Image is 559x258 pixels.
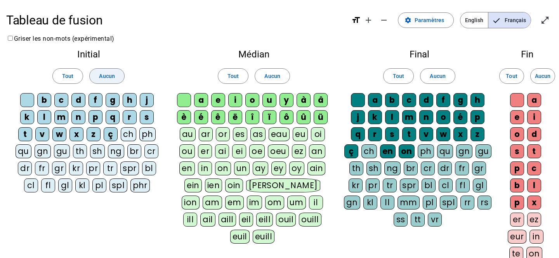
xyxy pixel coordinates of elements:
div: pr [86,161,100,175]
div: ain [307,161,326,175]
div: â [314,93,328,107]
div: ch [361,144,377,158]
div: b [37,93,51,107]
div: t [402,127,416,141]
button: Aucun [255,68,290,84]
div: un [234,161,250,175]
div: ss [394,213,408,227]
div: m [402,110,416,124]
div: ü [314,110,328,124]
div: à [297,93,311,107]
div: p [510,196,524,210]
input: Griser les non-mots (expérimental) [8,36,13,41]
div: z [87,127,101,141]
div: au [180,127,196,141]
div: l [385,110,399,124]
div: a [368,93,382,107]
div: fr [35,161,49,175]
span: Tout [506,71,517,81]
div: tr [103,161,117,175]
div: eau [269,127,290,141]
div: fl [456,178,470,192]
div: h [470,93,484,107]
div: ez [292,144,306,158]
button: Paramètres [398,12,454,28]
div: p [510,161,524,175]
div: t [527,144,541,158]
span: Tout [227,71,239,81]
div: spl [440,196,458,210]
div: il [309,196,323,210]
div: im [247,196,262,210]
div: ey [271,161,286,175]
div: o [510,127,524,141]
div: eu [293,127,308,141]
div: oin [225,178,243,192]
div: e [211,93,225,107]
div: kl [75,178,89,192]
div: d [527,127,541,141]
div: in [198,161,212,175]
div: cl [24,178,38,192]
div: as [250,127,266,141]
div: oi [311,127,325,141]
span: English [460,12,488,28]
div: r [368,127,382,141]
div: y [279,93,293,107]
div: j [140,93,154,107]
div: q [351,127,365,141]
div: ouil [276,213,296,227]
div: o [245,93,259,107]
span: Aucun [430,71,445,81]
div: k [368,110,382,124]
div: ph [139,127,156,141]
button: Augmenter la taille de la police [361,12,376,28]
div: gn [456,144,472,158]
div: eil [239,213,253,227]
span: Aucun [99,71,115,81]
div: om [265,196,284,210]
div: tr [383,178,397,192]
div: rs [477,196,491,210]
div: c [402,93,416,107]
div: dr [438,161,452,175]
div: er [510,213,524,227]
div: s [140,110,154,124]
div: t [18,127,32,141]
button: Tout [383,68,414,84]
div: [PERSON_NAME] [246,178,320,192]
div: euill [253,230,274,244]
div: pr [366,178,380,192]
div: oe [249,144,265,158]
div: eill [256,213,273,227]
div: è [177,110,191,124]
div: on [215,161,231,175]
div: br [127,144,141,158]
mat-icon: remove [379,16,389,25]
div: v [35,127,49,141]
div: mm [398,196,420,210]
div: um [287,196,306,210]
div: sh [90,144,105,158]
div: vr [428,213,442,227]
div: ein [184,178,202,192]
div: m [54,110,68,124]
div: cr [421,161,435,175]
div: spl [109,178,127,192]
div: en [179,161,195,175]
div: j [351,110,365,124]
button: Aucun [530,68,555,84]
div: ph [418,144,434,158]
div: x [453,127,467,141]
div: dr [18,161,32,175]
div: gu [54,144,70,158]
div: pl [92,178,106,192]
div: qu [437,144,453,158]
div: oeu [268,144,289,158]
mat-icon: settings [404,17,411,24]
div: ai [215,144,229,158]
div: z [470,127,484,141]
div: tt [411,213,425,227]
div: eur [508,230,526,244]
div: ail [200,213,215,227]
